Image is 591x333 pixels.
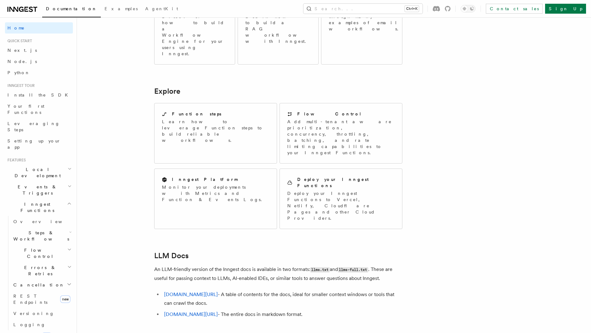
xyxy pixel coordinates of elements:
span: Features [5,158,26,163]
span: Inngest tour [5,83,35,88]
a: Deploy your Inngest FunctionsDeploy your Inngest Functions to Vercel, Netlify, Cloudflare Pages a... [280,169,402,229]
button: Events & Triggers [5,181,73,199]
a: REST Endpointsnew [11,290,73,308]
p: An LLM-friendly version of the Inngest docs is available in two formats: and . These are useful f... [154,265,402,283]
span: Leveraging Steps [7,121,60,132]
a: Documentation [42,2,101,17]
span: Quick start [5,38,32,43]
button: Inngest Functions [5,199,73,216]
div: Inngest Functions [5,216,73,330]
span: new [60,295,70,303]
span: Errors & Retries [11,264,67,277]
span: Local Development [5,166,68,179]
button: Toggle dark mode [461,5,476,12]
a: [DOMAIN_NAME][URL] [164,311,218,317]
span: Cancellation [11,282,65,288]
h2: Deploy your Inngest Functions [297,176,395,189]
p: Monitor your deployments with Metrics and Function & Events Logs. [162,184,269,203]
li: - A table of contents for the docs, ideal for smaller context windows or tools that can crawl the... [162,290,402,308]
a: Home [5,22,73,34]
a: Flow ControlAdd multi-tenant aware prioritization, concurrency, throttling, batching, and rate li... [280,103,402,164]
span: Your first Functions [7,104,44,115]
a: Leveraging Steps [5,118,73,135]
span: Logging [13,322,46,327]
span: REST Endpoints [13,294,47,305]
a: Function stepsLearn how to leverage Function steps to build reliable workflows. [154,103,277,164]
h2: Function steps [172,111,222,117]
h2: Flow Control [297,111,362,117]
span: Events & Triggers [5,184,68,196]
a: Contact sales [486,4,543,14]
span: Inngest Functions [5,201,67,214]
button: Cancellation [11,279,73,290]
a: Explore [154,87,180,96]
span: Python [7,70,30,75]
a: Sign Up [545,4,586,14]
span: Overview [13,219,77,224]
span: Install the SDK [7,92,72,97]
span: Flow Control [11,247,67,259]
button: Flow Control [11,245,73,262]
kbd: Ctrl+K [405,6,419,12]
a: Setting up your app [5,135,73,153]
a: LLM Docs [154,251,189,260]
a: Your first Functions [5,101,73,118]
button: Errors & Retries [11,262,73,279]
a: AgentKit [141,2,182,17]
p: Deploy your Inngest Functions to Vercel, Netlify, Cloudflare Pages and other Cloud Providers. [287,190,395,221]
a: Examples [101,2,141,17]
span: Steps & Workflows [11,230,69,242]
a: Logging [11,319,73,330]
span: Documentation [46,6,97,11]
span: Next.js [7,48,37,53]
button: Steps & Workflows [11,227,73,245]
h2: Inngest Platform [172,176,238,182]
a: [DOMAIN_NAME][URL] [164,291,218,297]
span: AgentKit [145,6,178,11]
a: Inngest PlatformMonitor your deployments with Metrics and Function & Events Logs. [154,169,277,229]
span: Setting up your app [7,138,61,150]
a: Overview [11,216,73,227]
a: Install the SDK [5,89,73,101]
a: Versioning [11,308,73,319]
span: Home [7,25,25,31]
code: llms.txt [310,267,330,272]
a: Python [5,67,73,78]
span: Node.js [7,59,37,64]
code: llms-full.txt [338,267,368,272]
a: Node.js [5,56,73,67]
button: Local Development [5,164,73,181]
span: Examples [105,6,138,11]
p: Add multi-tenant aware prioritization, concurrency, throttling, batching, and rate limiting capab... [287,119,395,156]
button: Search...Ctrl+K [303,4,423,14]
span: Versioning [13,311,54,316]
p: Learn how to leverage Function steps to build reliable workflows. [162,119,269,143]
a: Next.js [5,45,73,56]
li: - The entire docs in markdown format. [162,310,402,319]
